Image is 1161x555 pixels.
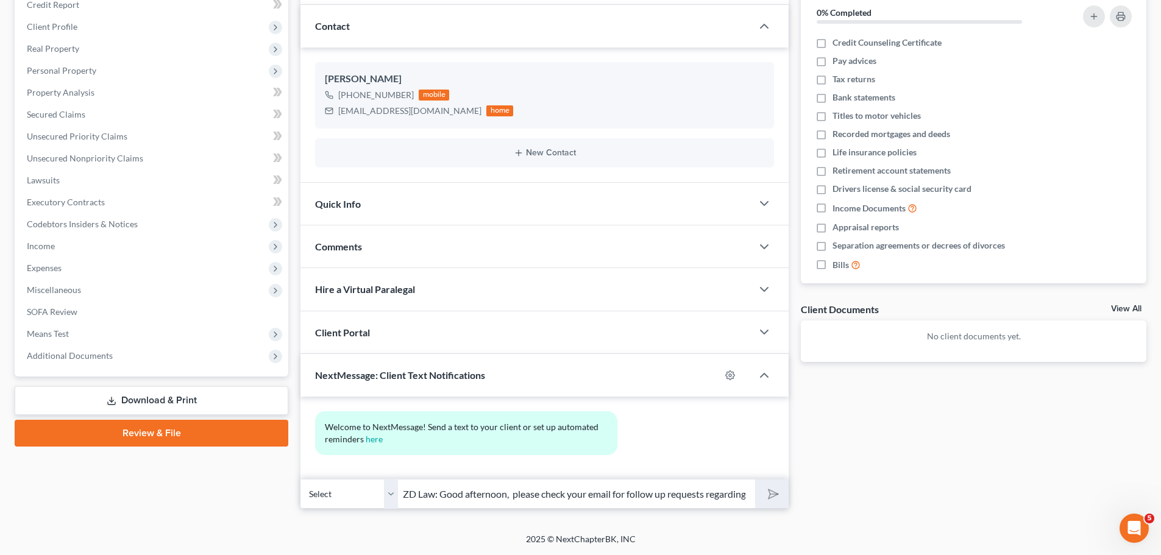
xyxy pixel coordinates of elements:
[27,285,81,295] span: Miscellaneous
[315,369,485,381] span: NextMessage: Client Text Notifications
[27,197,105,207] span: Executory Contracts
[833,110,921,122] span: Titles to motor vehicles
[419,90,449,101] div: mobile
[27,21,77,32] span: Client Profile
[338,89,414,101] div: [PHONE_NUMBER]
[325,422,600,444] span: Welcome to NextMessage! Send a text to your client or set up automated reminders
[315,283,415,295] span: Hire a Virtual Paralegal
[325,148,764,158] button: New Contact
[17,147,288,169] a: Unsecured Nonpriority Claims
[833,239,1005,252] span: Separation agreements or decrees of divorces
[27,219,138,229] span: Codebtors Insiders & Notices
[233,533,928,555] div: 2025 © NextChapterBK, INC
[1120,514,1149,543] iframe: Intercom live chat
[27,65,96,76] span: Personal Property
[17,125,288,147] a: Unsecured Priority Claims
[833,73,875,85] span: Tax returns
[817,7,872,18] strong: 0% Completed
[17,82,288,104] a: Property Analysis
[27,306,77,317] span: SOFA Review
[833,202,906,214] span: Income Documents
[486,105,513,116] div: home
[398,479,755,509] input: Say something...
[811,330,1137,342] p: No client documents yet.
[15,386,288,415] a: Download & Print
[17,169,288,191] a: Lawsuits
[1145,514,1154,523] span: 5
[27,43,79,54] span: Real Property
[833,55,876,67] span: Pay advices
[833,128,950,140] span: Recorded mortgages and deeds
[27,350,113,361] span: Additional Documents
[833,91,895,104] span: Bank statements
[27,87,94,97] span: Property Analysis
[17,301,288,323] a: SOFA Review
[833,221,899,233] span: Appraisal reports
[833,37,942,49] span: Credit Counseling Certificate
[27,131,127,141] span: Unsecured Priority Claims
[17,104,288,125] a: Secured Claims
[833,259,849,271] span: Bills
[315,198,361,210] span: Quick Info
[27,175,60,185] span: Lawsuits
[315,327,370,338] span: Client Portal
[338,105,481,117] div: [EMAIL_ADDRESS][DOMAIN_NAME]
[833,164,951,177] span: Retirement account statements
[366,434,383,444] a: here
[833,183,971,195] span: Drivers license & social security card
[15,420,288,447] a: Review & File
[27,263,62,273] span: Expenses
[27,241,55,251] span: Income
[315,20,350,32] span: Contact
[833,146,917,158] span: Life insurance policies
[27,153,143,163] span: Unsecured Nonpriority Claims
[315,241,362,252] span: Comments
[17,191,288,213] a: Executory Contracts
[801,303,879,316] div: Client Documents
[27,328,69,339] span: Means Test
[325,72,764,87] div: [PERSON_NAME]
[27,109,85,119] span: Secured Claims
[1111,305,1141,313] a: View All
